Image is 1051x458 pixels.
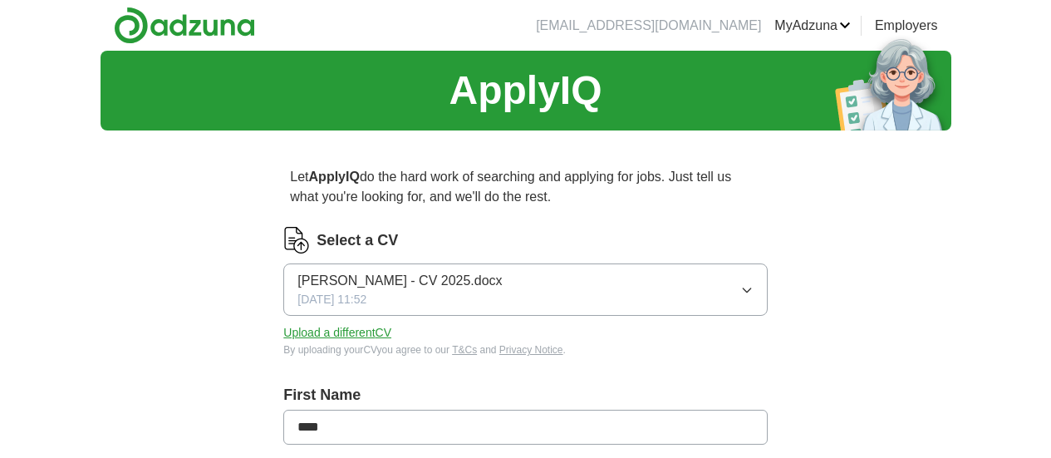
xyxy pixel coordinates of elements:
a: T&Cs [452,344,477,356]
img: Adzuna logo [114,7,255,44]
li: [EMAIL_ADDRESS][DOMAIN_NAME] [536,16,761,36]
a: MyAdzuna [774,16,851,36]
button: Upload a differentCV [283,324,391,342]
div: By uploading your CV you agree to our and . [283,342,767,357]
a: Employers [875,16,938,36]
button: [PERSON_NAME] - CV 2025.docx[DATE] 11:52 [283,263,767,316]
img: CV Icon [283,227,310,254]
span: [DATE] 11:52 [297,291,366,308]
span: [PERSON_NAME] - CV 2025.docx [297,271,502,291]
p: Let do the hard work of searching and applying for jobs. Just tell us what you're looking for, an... [283,160,767,214]
a: Privacy Notice [499,344,563,356]
h1: ApplyIQ [449,61,602,121]
label: First Name [283,384,767,406]
strong: ApplyIQ [309,170,360,184]
label: Select a CV [317,229,398,252]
